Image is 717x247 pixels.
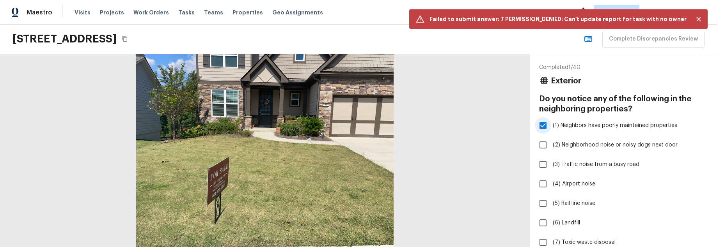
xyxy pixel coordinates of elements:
span: (3) Traffic noise from a busy road [553,161,639,168]
span: Teams [204,9,223,16]
span: [PERSON_NAME] [658,9,705,16]
span: Tasks [178,10,195,15]
span: Projects [100,9,124,16]
button: Copy Address [120,34,130,44]
h4: Do you notice any of the following in the neighboring properties? [539,94,708,114]
span: Maestro [27,9,52,16]
h4: Exterior [551,76,581,86]
p: Failed to submit answer: 7 PERMISSION_DENIED: Can't update report for task with no owner [429,15,687,23]
span: Orlando [600,9,621,16]
h2: [STREET_ADDRESS] [12,32,117,46]
span: Visits [75,9,91,16]
span: (7) Toxic waste disposal [553,238,616,246]
span: (2) Neighborhood noise or noisy dogs next door [553,141,678,149]
span: Work Orders [133,9,169,16]
button: Close [693,13,705,25]
span: Properties [232,9,263,16]
span: (4) Airport noise [553,180,595,188]
span: (6) Landfill [553,219,580,227]
span: (1) Neighbors have poorly maintained properties [553,122,677,129]
p: Completed 1 / 40 [539,64,708,71]
span: (5) Rail line noise [553,199,595,207]
span: Geo Assignments [272,9,323,16]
